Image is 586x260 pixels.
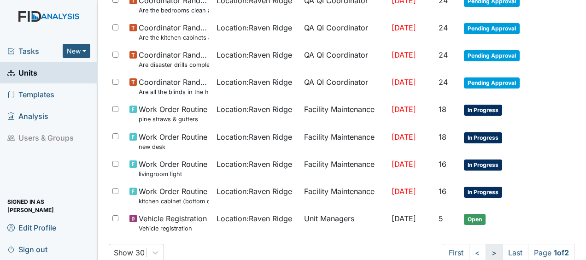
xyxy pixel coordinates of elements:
[139,77,210,96] span: Coordinator Random Are all the blinds in the home operational and clean?
[439,187,446,196] span: 16
[139,170,207,178] small: livingroom light
[63,44,90,58] button: New
[554,248,569,257] strong: 1 of 2
[7,87,54,101] span: Templates
[139,213,207,233] span: Vehicle Registration Vehicle registration
[439,214,443,223] span: 5
[392,23,416,32] span: [DATE]
[217,186,292,197] span: Location : Raven Ridge
[139,142,207,151] small: new desk
[464,132,502,143] span: In Progress
[217,49,292,60] span: Location : Raven Ridge
[392,50,416,59] span: [DATE]
[139,159,207,178] span: Work Order Routine livingroom light
[217,104,292,115] span: Location : Raven Ridge
[464,77,520,89] span: Pending Approval
[139,224,207,233] small: Vehicle registration
[464,50,520,61] span: Pending Approval
[439,132,446,142] span: 18
[7,242,47,256] span: Sign out
[217,213,292,224] span: Location : Raven Ridge
[139,115,207,124] small: pine straws & gutters
[300,209,388,236] td: Unit Managers
[7,65,37,80] span: Units
[300,46,388,73] td: QA QI Coordinator
[392,77,416,87] span: [DATE]
[300,155,388,182] td: Facility Maintenance
[139,88,210,96] small: Are all the blinds in the home operational and clean?
[217,22,292,33] span: Location : Raven Ridge
[139,6,210,15] small: Are the bedrooms clean and in good repair?
[114,247,145,258] div: Show 30
[439,50,448,59] span: 24
[139,131,207,151] span: Work Order Routine new desk
[392,214,416,223] span: [DATE]
[217,131,292,142] span: Location : Raven Ridge
[300,182,388,209] td: Facility Maintenance
[139,60,210,69] small: Are disaster drills completed as scheduled?
[392,105,416,114] span: [DATE]
[464,187,502,198] span: In Progress
[392,160,416,169] span: [DATE]
[217,77,292,88] span: Location : Raven Ridge
[139,49,210,69] span: Coordinator Random Are disaster drills completed as scheduled?
[217,159,292,170] span: Location : Raven Ridge
[392,187,416,196] span: [DATE]
[139,186,210,206] span: Work Order Routine kitchen cabinet (bottom door)
[439,160,446,169] span: 16
[139,33,210,42] small: Are the kitchen cabinets and floors clean?
[300,100,388,127] td: Facility Maintenance
[300,128,388,155] td: Facility Maintenance
[300,18,388,46] td: QA QI Coordinator
[300,73,388,100] td: QA QI Coordinator
[139,104,207,124] span: Work Order Routine pine straws & gutters
[392,132,416,142] span: [DATE]
[139,197,210,206] small: kitchen cabinet (bottom door)
[439,77,448,87] span: 24
[464,214,486,225] span: Open
[464,160,502,171] span: In Progress
[7,46,63,57] a: Tasks
[439,23,448,32] span: 24
[439,105,446,114] span: 18
[139,22,210,42] span: Coordinator Random Are the kitchen cabinets and floors clean?
[7,109,48,123] span: Analysis
[464,105,502,116] span: In Progress
[7,199,90,213] span: Signed in as [PERSON_NAME]
[7,220,56,235] span: Edit Profile
[464,23,520,34] span: Pending Approval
